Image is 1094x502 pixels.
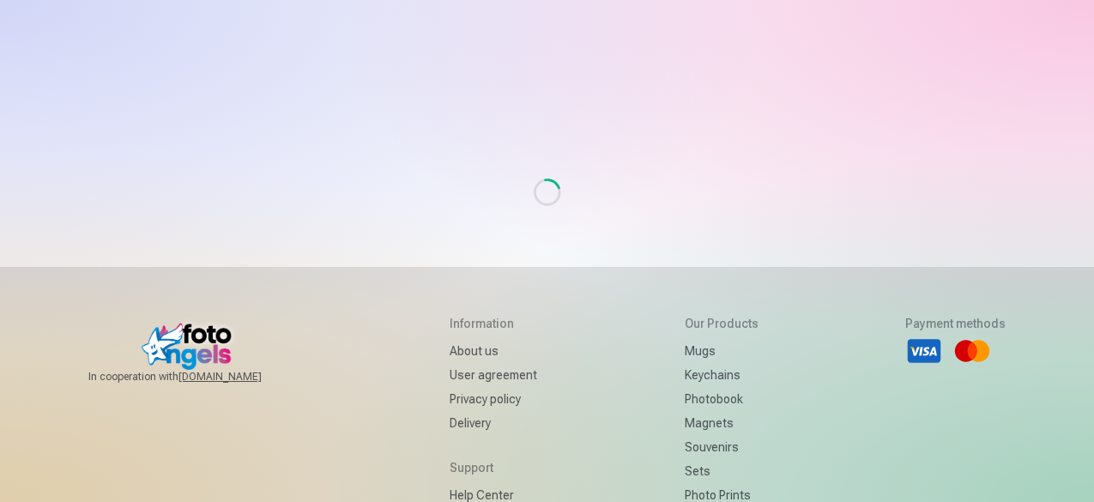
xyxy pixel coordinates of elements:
[450,387,537,411] a: Privacy policy
[88,370,303,384] span: In cooperation with
[450,459,537,476] h5: Support
[685,315,759,332] h5: Our products
[685,363,759,387] a: Keychains
[905,332,943,370] li: Visa
[685,387,759,411] a: Photobook
[178,370,303,384] a: [DOMAIN_NAME]
[685,411,759,435] a: Magnets
[450,315,537,332] h5: Information
[685,339,759,363] a: Mugs
[905,315,1006,332] h5: Payment methods
[450,363,537,387] a: User agreement
[450,339,537,363] a: About us
[953,332,991,370] li: Mastercard
[450,411,537,435] a: Delivery
[685,459,759,483] a: Sets
[685,435,759,459] a: Souvenirs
